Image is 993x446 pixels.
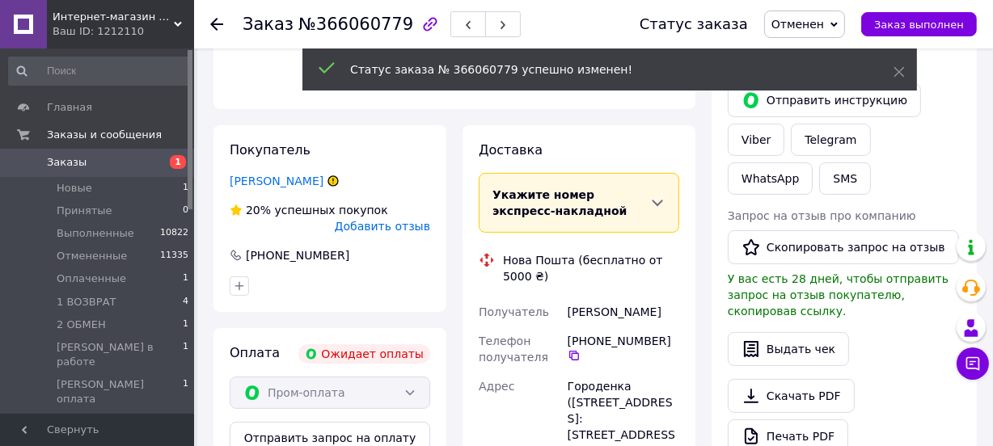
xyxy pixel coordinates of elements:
[183,340,188,369] span: 1
[230,175,323,187] a: [PERSON_NAME]
[183,318,188,332] span: 1
[183,204,188,218] span: 0
[183,181,188,196] span: 1
[170,155,186,169] span: 1
[728,230,959,264] button: Скопировать запрос на отзыв
[298,344,430,364] div: Ожидает оплаты
[728,379,855,413] a: Скачать PDF
[350,61,853,78] div: Статус заказа № 366060779 успешно изменен!
[57,249,127,263] span: Отмененные
[568,333,679,362] div: [PHONE_NUMBER]
[771,18,824,31] span: Отменен
[728,272,949,318] span: У вас есть 28 дней, чтобы отправить запрос на отзыв покупателю, скопировав ссылку.
[47,100,92,115] span: Главная
[57,340,183,369] span: [PERSON_NAME] в работе
[479,334,548,364] span: Телефон получателя
[57,226,134,241] span: Выполненные
[479,142,543,158] span: Доставка
[57,204,112,218] span: Принятые
[819,162,871,195] button: SMS
[728,124,784,156] a: Viber
[8,57,190,86] input: Поиск
[57,295,116,309] span: 1 ВОЗВРАТ
[230,345,280,360] span: Оплата
[861,12,977,36] button: Заказ выполнен
[47,155,87,170] span: Заказы
[728,83,921,117] button: Отправить инструкцию
[728,209,916,222] span: Запрос на отзыв про компанию
[246,204,271,217] span: 20%
[57,181,92,196] span: Новые
[479,305,549,318] span: Получатель
[183,377,188,406] span: 1
[640,16,748,32] div: Статус заказа
[230,202,388,218] div: успешных покупок
[210,16,223,32] div: Вернуться назад
[492,188,627,217] span: Укажите номер экспресс-накладной
[53,24,194,39] div: Ваш ID: 1212110
[47,128,162,142] span: Заказы и сообщения
[499,252,683,284] div: Нова Пошта (бесплатно от 5000 ₴)
[728,162,813,195] a: WhatsApp
[243,15,294,34] span: Заказ
[301,65,640,88] div: 1 460 ₴
[230,142,311,158] span: Покупатель
[57,271,126,286] span: Оплаченные
[160,249,188,263] span: 11335
[53,10,174,24] span: Интернет-магазин "Ledi-Moda"
[791,124,870,156] a: Telegram
[183,295,188,309] span: 4
[183,271,188,286] span: 1
[335,220,430,233] span: Добавить отзыв
[244,247,351,263] div: [PHONE_NUMBER]
[728,332,849,366] button: Выдать чек
[57,318,106,332] span: 2 ОБМЕН
[957,347,989,380] button: Чат с покупателем
[57,377,183,406] span: [PERSON_NAME] оплата
[564,297,682,326] div: [PERSON_NAME]
[874,19,964,31] span: Заказ выполнен
[160,226,188,241] span: 10822
[298,15,413,34] span: №366060779
[479,380,514,393] span: Адрес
